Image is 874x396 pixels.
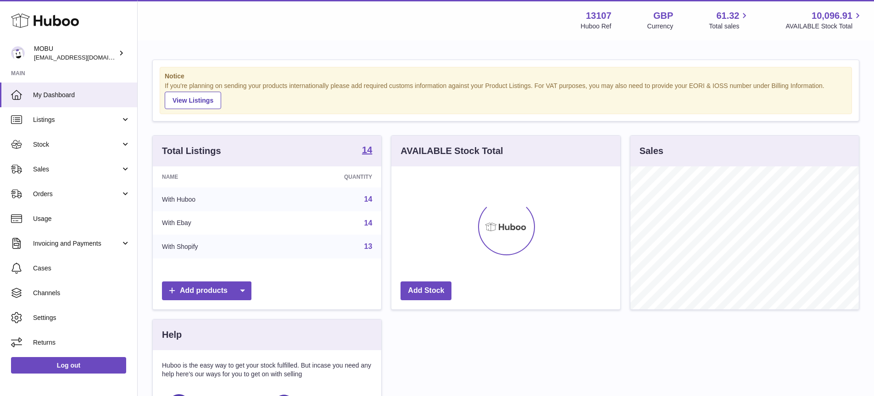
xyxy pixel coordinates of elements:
[162,145,221,157] h3: Total Listings
[153,211,276,235] td: With Ebay
[709,10,750,31] a: 61.32 Total sales
[364,195,373,203] a: 14
[33,115,121,124] span: Listings
[33,214,130,223] span: Usage
[364,219,373,227] a: 14
[709,22,750,31] span: Total sales
[11,357,126,374] a: Log out
[401,281,451,300] a: Add Stock
[162,329,182,341] h3: Help
[812,10,852,22] span: 10,096.91
[33,190,121,198] span: Orders
[647,22,674,31] div: Currency
[640,145,663,157] h3: Sales
[33,239,121,248] span: Invoicing and Payments
[153,187,276,211] td: With Huboo
[785,22,863,31] span: AVAILABLE Stock Total
[153,235,276,258] td: With Shopify
[33,289,130,297] span: Channels
[653,10,673,22] strong: GBP
[586,10,612,22] strong: 13107
[33,140,121,149] span: Stock
[33,264,130,273] span: Cases
[33,165,121,174] span: Sales
[716,10,739,22] span: 61.32
[581,22,612,31] div: Huboo Ref
[34,54,135,61] span: [EMAIL_ADDRESS][DOMAIN_NAME]
[34,44,117,62] div: MOBU
[785,10,863,31] a: 10,096.91 AVAILABLE Stock Total
[401,145,503,157] h3: AVAILABLE Stock Total
[33,338,130,347] span: Returns
[165,72,847,81] strong: Notice
[11,46,25,60] img: mo@mobu.co.uk
[362,145,372,154] strong: 14
[165,82,847,109] div: If you're planning on sending your products internationally please add required customs informati...
[364,242,373,250] a: 13
[33,91,130,99] span: My Dashboard
[362,145,372,156] a: 14
[276,166,382,187] th: Quantity
[153,166,276,187] th: Name
[33,313,130,322] span: Settings
[162,281,251,300] a: Add products
[165,92,221,109] a: View Listings
[162,361,372,379] p: Huboo is the easy way to get your stock fulfilled. But incase you need any help here's our ways f...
